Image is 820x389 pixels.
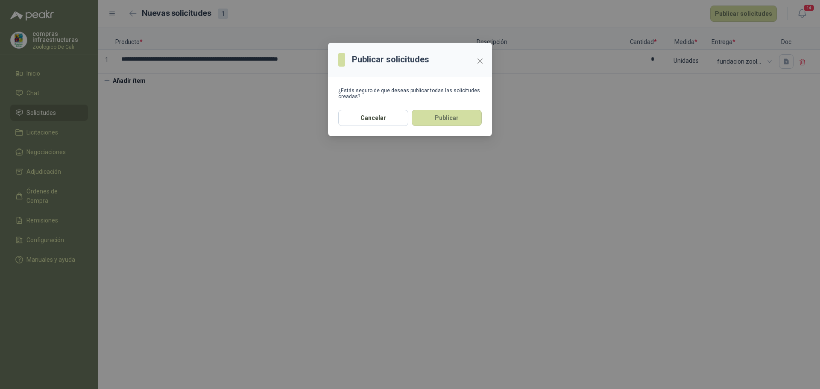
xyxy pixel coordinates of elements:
div: ¿Estás seguro de que deseas publicar todas las solicitudes creadas? [338,88,482,99]
button: Close [473,54,487,68]
h3: Publicar solicitudes [352,53,429,66]
span: close [477,58,483,64]
button: Cancelar [338,110,408,126]
button: Publicar [412,110,482,126]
